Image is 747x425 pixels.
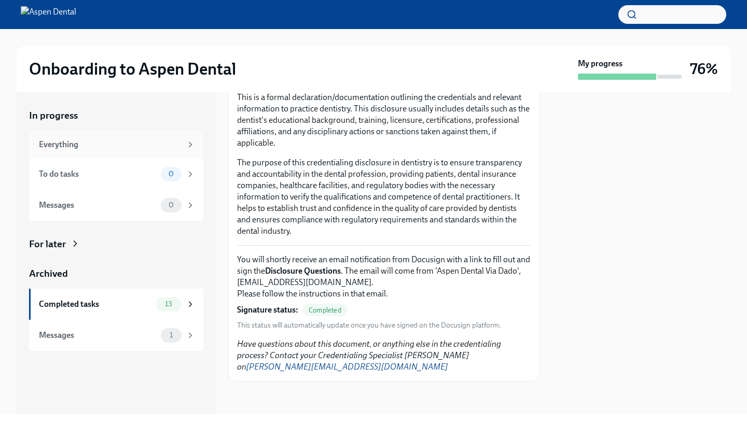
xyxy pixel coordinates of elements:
a: Messages0 [29,190,203,221]
a: To do tasks0 [29,159,203,190]
strong: Disclosure Questions [265,266,341,276]
span: 0 [162,201,180,209]
h3: 76% [690,60,718,78]
strong: My progress [578,58,622,69]
em: Have questions about this document, or anything else in the credentialing process? Contact your C... [237,339,501,372]
p: This is a formal declaration/documentation outlining the credentials and relevant information to ... [237,92,531,149]
div: Completed tasks [39,299,151,310]
a: Everything [29,131,203,159]
p: You will shortly receive an email notification from Docusign with a link to fill out and sign the... [237,254,531,300]
img: Aspen Dental [21,6,76,23]
a: Messages1 [29,320,203,351]
a: Completed tasks13 [29,289,203,320]
strong: Signature status: [237,304,298,316]
p: The purpose of this credentialing disclosure in dentistry is to ensure transparency and accountab... [237,157,531,237]
div: Everything [39,139,182,150]
span: 1 [163,331,179,339]
div: Messages [39,200,157,211]
div: Messages [39,330,157,341]
a: In progress [29,109,203,122]
span: 0 [162,170,180,178]
span: Completed [302,306,348,314]
h2: Onboarding to Aspen Dental [29,59,236,79]
a: [PERSON_NAME][EMAIL_ADDRESS][DOMAIN_NAME] [246,362,448,372]
span: 13 [159,300,178,308]
a: For later [29,237,203,251]
div: To do tasks [39,168,157,180]
a: Archived [29,267,203,280]
div: For later [29,237,66,251]
span: This status will automatically update once you have signed on the Docusign platform. [237,320,501,330]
